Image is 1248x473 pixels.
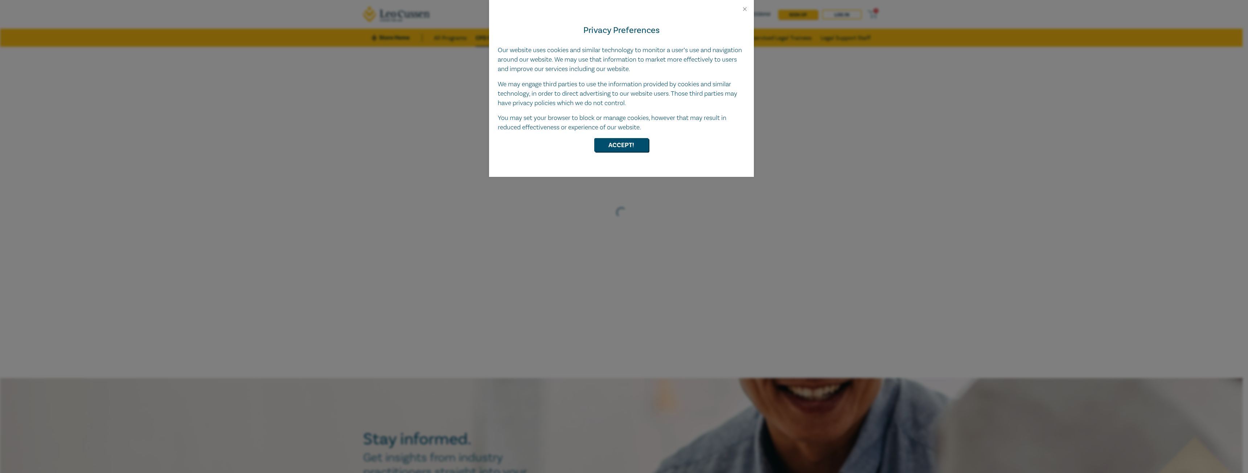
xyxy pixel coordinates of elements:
button: Close [742,6,748,12]
p: We may engage third parties to use the information provided by cookies and similar technology, in... [498,80,745,108]
p: You may set your browser to block or manage cookies, however that may result in reduced effective... [498,113,745,132]
h4: Privacy Preferences [498,24,745,37]
button: Accept! [594,138,649,152]
p: Our website uses cookies and similar technology to monitor a user’s use and navigation around our... [498,46,745,74]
